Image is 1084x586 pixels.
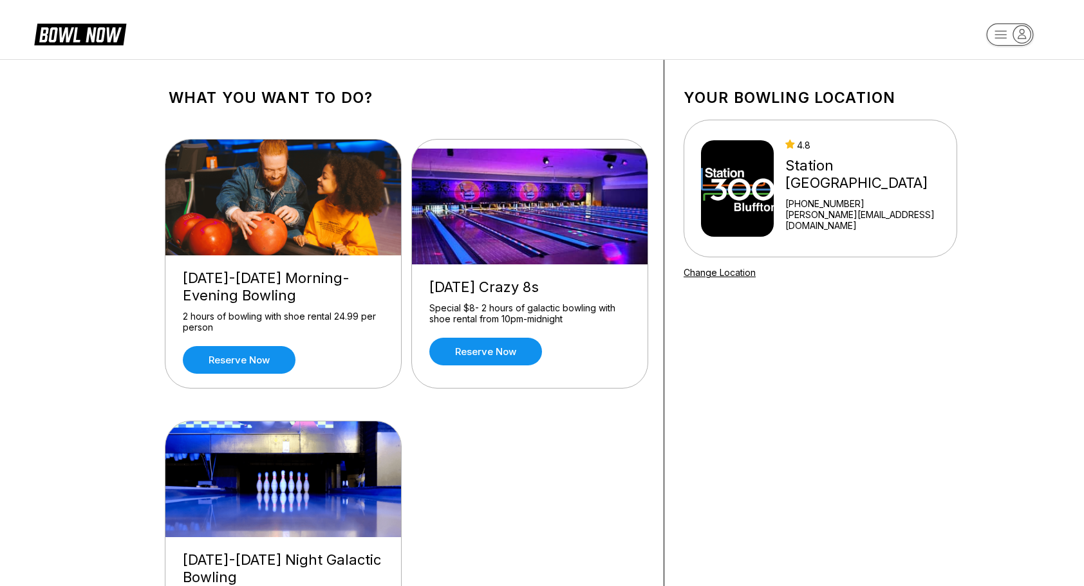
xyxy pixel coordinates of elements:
[165,421,402,537] img: Friday-Saturday Night Galactic Bowling
[785,198,951,209] div: [PHONE_NUMBER]
[183,311,384,333] div: 2 hours of bowling with shoe rental 24.99 per person
[412,149,649,264] img: Thursday Crazy 8s
[183,551,384,586] div: [DATE]-[DATE] Night Galactic Bowling
[684,89,957,107] h1: Your bowling location
[429,279,630,296] div: [DATE] Crazy 8s
[183,270,384,304] div: [DATE]-[DATE] Morning-Evening Bowling
[429,302,630,325] div: Special $8- 2 hours of galactic bowling with shoe rental from 10pm-midnight
[785,140,951,151] div: 4.8
[701,140,774,237] img: Station 300 Bluffton
[429,338,542,365] a: Reserve now
[169,89,644,107] h1: What you want to do?
[785,157,951,192] div: Station [GEOGRAPHIC_DATA]
[165,140,402,255] img: Friday-Sunday Morning-Evening Bowling
[684,267,756,278] a: Change Location
[785,209,951,231] a: [PERSON_NAME][EMAIL_ADDRESS][DOMAIN_NAME]
[183,346,295,374] a: Reserve now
